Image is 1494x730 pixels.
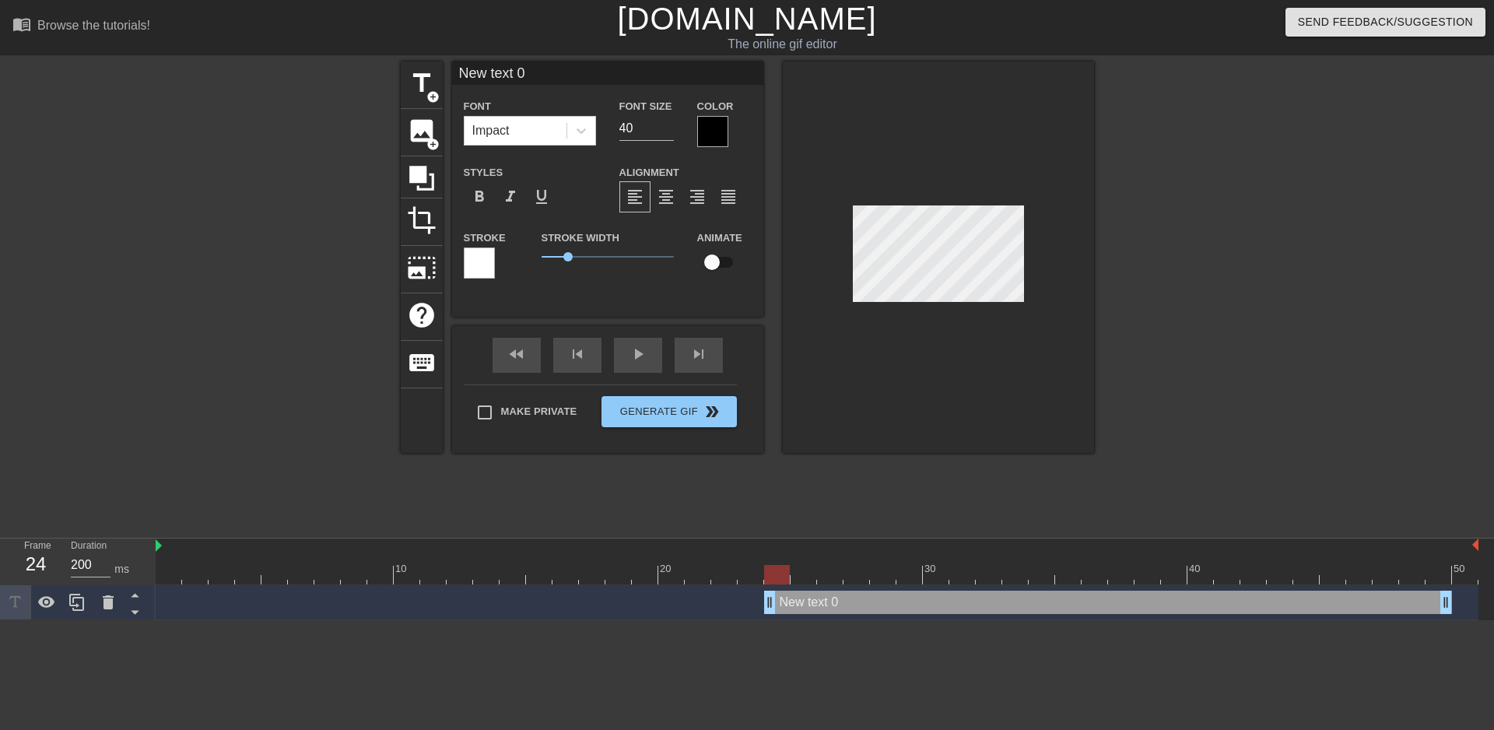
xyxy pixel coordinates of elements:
[12,539,59,584] div: Frame
[24,550,47,578] div: 24
[608,402,730,421] span: Generate Gif
[697,99,734,114] label: Color
[762,595,777,610] span: drag_handle
[464,230,506,246] label: Stroke
[617,2,876,36] a: [DOMAIN_NAME]
[507,345,526,363] span: fast_rewind
[660,561,674,577] div: 20
[464,165,503,181] label: Styles
[426,90,440,104] span: add_circle
[501,188,520,206] span: format_italic
[629,345,647,363] span: play_arrow
[626,188,644,206] span: format_align_left
[1189,561,1203,577] div: 40
[407,68,437,98] span: title
[689,345,708,363] span: skip_next
[1438,595,1454,610] span: drag_handle
[114,561,129,577] div: ms
[1472,539,1478,551] img: bound-end.png
[619,99,672,114] label: Font Size
[426,138,440,151] span: add_circle
[1454,561,1468,577] div: 50
[619,165,679,181] label: Alignment
[464,99,491,114] label: Font
[1285,8,1485,37] button: Send Feedback/Suggestion
[37,19,150,32] div: Browse the tutorials!
[703,402,721,421] span: double_arrow
[71,542,107,551] label: Duration
[688,188,707,206] span: format_align_right
[568,345,587,363] span: skip_previous
[1298,12,1473,32] span: Send Feedback/Suggestion
[407,300,437,330] span: help
[601,396,736,427] button: Generate Gif
[501,404,577,419] span: Make Private
[657,188,675,206] span: format_align_center
[506,35,1059,54] div: The online gif editor
[532,188,551,206] span: format_underline
[12,15,150,39] a: Browse the tutorials!
[924,561,938,577] div: 30
[395,561,409,577] div: 10
[470,188,489,206] span: format_bold
[407,348,437,377] span: keyboard
[719,188,738,206] span: format_align_justify
[472,121,510,140] div: Impact
[407,116,437,146] span: image
[407,253,437,283] span: photo_size_select_large
[542,230,619,246] label: Stroke Width
[697,230,742,246] label: Animate
[407,205,437,235] span: crop
[12,15,31,33] span: menu_book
